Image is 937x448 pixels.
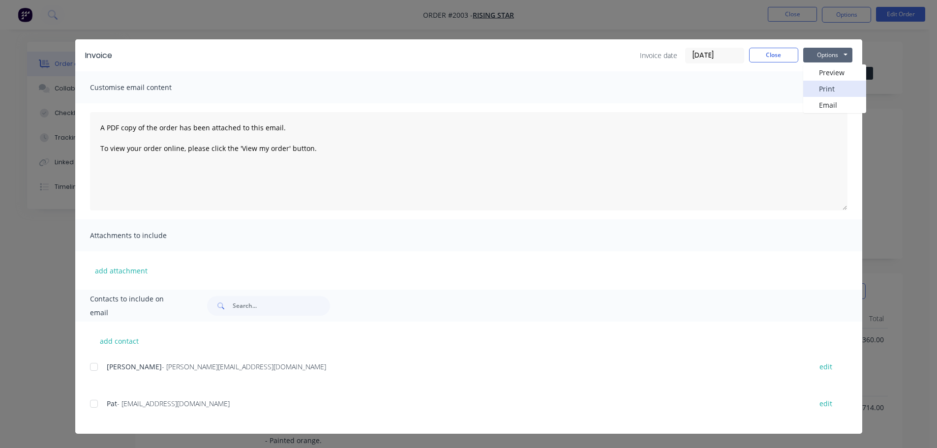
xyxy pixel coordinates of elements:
[814,397,838,410] button: edit
[162,362,326,371] span: - [PERSON_NAME][EMAIL_ADDRESS][DOMAIN_NAME]
[90,292,183,320] span: Contacts to include on email
[107,362,162,371] span: [PERSON_NAME]
[90,333,149,348] button: add contact
[803,64,866,81] button: Preview
[85,50,112,61] div: Invoice
[90,229,198,242] span: Attachments to include
[117,399,230,408] span: - [EMAIL_ADDRESS][DOMAIN_NAME]
[233,296,330,316] input: Search...
[640,50,677,60] span: Invoice date
[107,399,117,408] span: Pat
[90,112,847,210] textarea: A PDF copy of the order has been attached to this email. To view your order online, please click ...
[803,48,852,62] button: Options
[749,48,798,62] button: Close
[803,81,866,97] button: Print
[814,360,838,373] button: edit
[803,97,866,113] button: Email
[90,263,152,278] button: add attachment
[90,81,198,94] span: Customise email content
